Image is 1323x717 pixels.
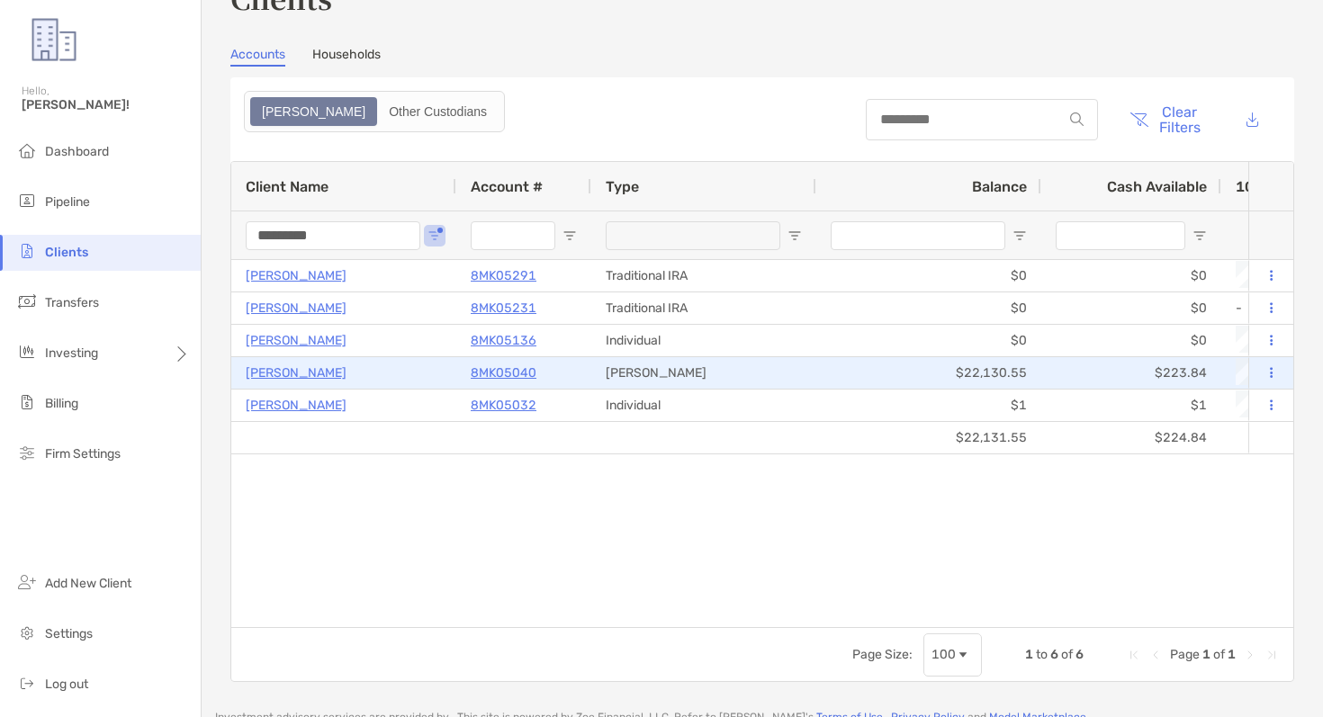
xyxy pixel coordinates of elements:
img: clients icon [16,240,38,262]
button: Open Filter Menu [787,229,802,243]
span: to [1036,647,1048,662]
span: Transfers [45,295,99,310]
div: Individual [591,390,816,421]
img: input icon [1070,112,1084,126]
div: $224.84 [1041,422,1221,453]
img: Zoe Logo [22,7,86,72]
div: $22,130.55 [816,357,1041,389]
input: Client Name Filter Input [246,221,420,250]
a: 8MK05136 [471,329,536,352]
a: [PERSON_NAME] [246,329,346,352]
div: $1 [1041,390,1221,421]
span: Settings [45,626,93,641]
div: $1 [816,390,1041,421]
div: $223.84 [1041,357,1221,389]
div: 100 [931,647,956,662]
span: Account # [471,178,543,195]
img: logout icon [16,672,38,694]
span: 1 [1202,647,1210,662]
div: $0 [1041,292,1221,324]
span: Pipeline [45,194,90,210]
span: Client Name [246,178,328,195]
span: Add New Client [45,576,131,591]
div: Last Page [1264,648,1279,662]
div: $0 [1041,260,1221,291]
div: Individual [591,325,816,356]
span: Type [606,178,639,195]
input: Balance Filter Input [831,221,1005,250]
img: settings icon [16,622,38,643]
button: Open Filter Menu [1192,229,1207,243]
input: Cash Available Filter Input [1056,221,1185,250]
img: billing icon [16,391,38,413]
span: Log out [45,677,88,692]
a: 8MK05291 [471,264,536,287]
a: [PERSON_NAME] [246,264,346,287]
span: Investing [45,345,98,361]
span: Billing [45,396,78,411]
input: Account # Filter Input [471,221,555,250]
div: Traditional IRA [591,260,816,291]
div: First Page [1127,648,1141,662]
span: [PERSON_NAME]! [22,97,190,112]
a: [PERSON_NAME] [246,362,346,384]
span: Balance [972,178,1027,195]
div: Page Size [923,633,982,677]
img: pipeline icon [16,190,38,211]
div: Other Custodians [379,99,497,124]
a: Households [312,47,381,67]
span: 6 [1050,647,1058,662]
button: Open Filter Menu [1012,229,1027,243]
div: Page Size: [852,647,913,662]
img: dashboard icon [16,139,38,161]
div: Traditional IRA [591,292,816,324]
a: Accounts [230,47,285,67]
div: $0 [816,292,1041,324]
a: 8MK05032 [471,394,536,417]
span: 6 [1075,647,1084,662]
div: Previous Page [1148,648,1163,662]
a: 8MK05231 [471,297,536,319]
div: segmented control [244,91,505,132]
div: Zoe [252,99,375,124]
span: Cash Available [1107,178,1207,195]
div: [PERSON_NAME] [591,357,816,389]
span: of [1213,647,1225,662]
a: 8MK05040 [471,362,536,384]
div: $0 [1041,325,1221,356]
span: Firm Settings [45,446,121,462]
span: Dashboard [45,144,109,159]
span: of [1061,647,1073,662]
span: Page [1170,647,1200,662]
div: $22,131.55 [816,422,1041,453]
div: Next Page [1243,648,1257,662]
img: firm-settings icon [16,442,38,463]
img: add_new_client icon [16,571,38,593]
div: $0 [816,325,1041,356]
span: 1 [1228,647,1236,662]
span: 1 [1025,647,1033,662]
img: investing icon [16,341,38,363]
img: transfers icon [16,291,38,312]
span: Clients [45,245,88,260]
a: [PERSON_NAME] [246,297,346,319]
button: Open Filter Menu [562,229,577,243]
button: Open Filter Menu [427,229,442,243]
a: [PERSON_NAME] [246,394,346,417]
button: Clear Filters [1116,92,1214,147]
div: $0 [816,260,1041,291]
